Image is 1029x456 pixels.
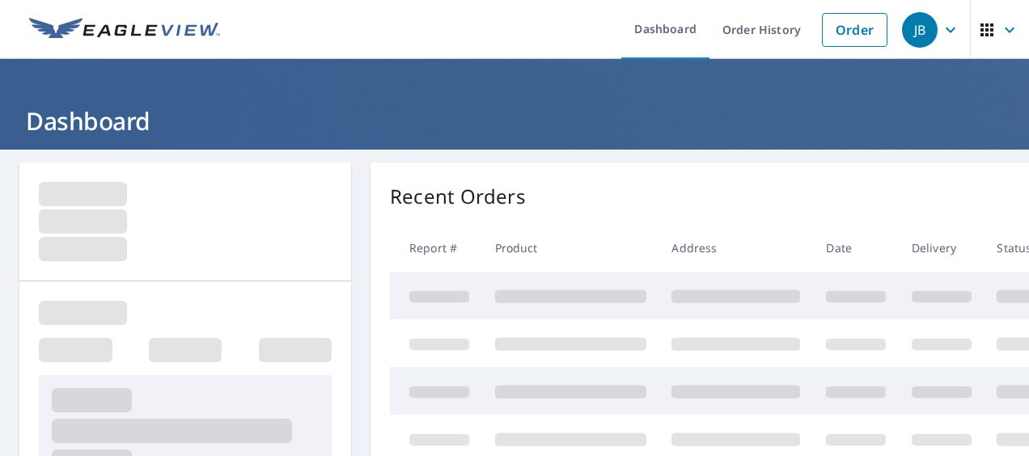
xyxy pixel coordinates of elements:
[390,182,526,211] p: Recent Orders
[19,104,1010,137] h1: Dashboard
[390,224,482,272] th: Report #
[899,224,985,272] th: Delivery
[482,224,659,272] th: Product
[658,224,813,272] th: Address
[29,18,220,42] img: EV Logo
[902,12,938,48] div: JB
[813,224,899,272] th: Date
[822,13,887,47] a: Order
